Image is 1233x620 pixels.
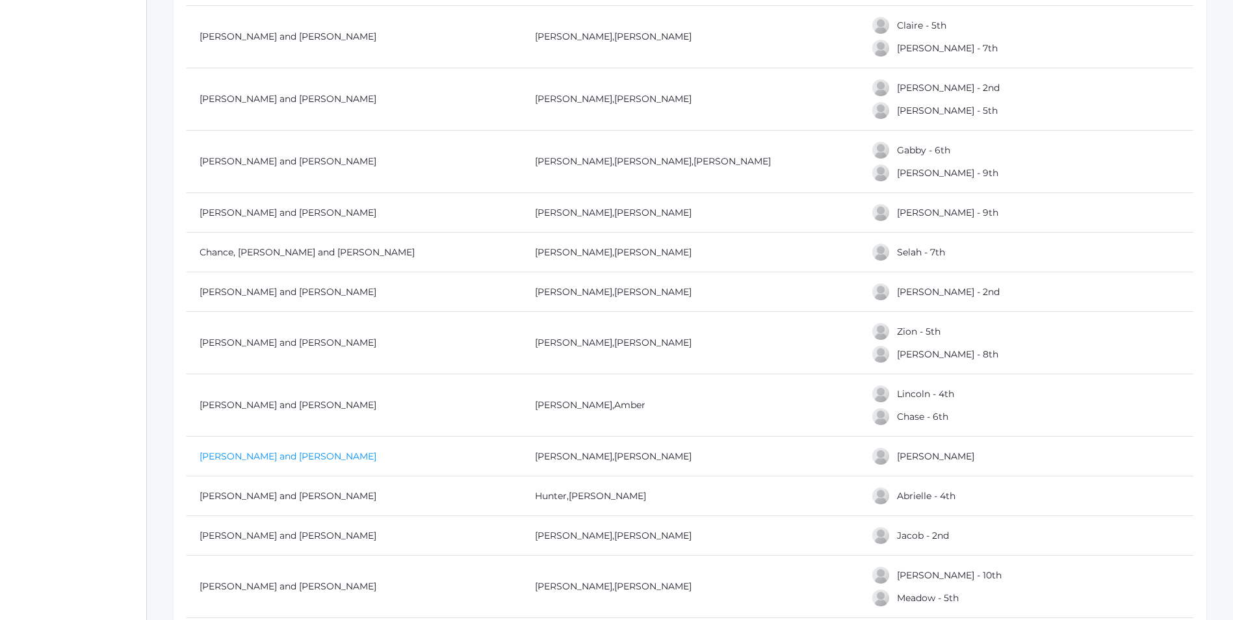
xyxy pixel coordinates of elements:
[871,526,890,545] div: Jacob Hjelm
[522,556,857,618] td: ,
[897,450,974,462] a: [PERSON_NAME]
[200,31,376,42] a: [PERSON_NAME] and [PERSON_NAME]
[200,337,376,348] a: [PERSON_NAME] and [PERSON_NAME]
[200,93,376,105] a: [PERSON_NAME] and [PERSON_NAME]
[871,384,890,404] div: Lincoln Farnes
[897,388,954,400] a: Lincoln - 4th
[614,155,692,167] a: [PERSON_NAME]
[522,272,857,312] td: ,
[897,167,998,179] a: [PERSON_NAME] - 9th
[200,450,376,462] a: [PERSON_NAME] and [PERSON_NAME]
[897,592,959,604] a: Meadow - 5th
[522,476,857,516] td: ,
[897,569,1002,581] a: [PERSON_NAME] - 10th
[522,131,857,193] td: , ,
[897,348,998,360] a: [PERSON_NAME] - 8th
[694,155,771,167] a: [PERSON_NAME]
[871,322,890,341] div: Zion Davenport
[614,93,692,105] a: [PERSON_NAME]
[897,82,1000,94] a: [PERSON_NAME] - 2nd
[200,246,415,258] a: Chance, [PERSON_NAME] and [PERSON_NAME]
[614,337,692,348] a: [PERSON_NAME]
[535,530,612,541] a: [PERSON_NAME]
[871,344,890,364] div: Presley Davenport
[897,411,948,422] a: Chase - 6th
[614,450,692,462] a: [PERSON_NAME]
[897,105,998,116] a: [PERSON_NAME] - 5th
[535,399,612,411] a: [PERSON_NAME]
[897,326,941,337] a: Zion - 5th
[871,242,890,262] div: Selah Chance
[535,490,567,502] a: Hunter
[535,31,612,42] a: [PERSON_NAME]
[897,246,945,258] a: Selah - 7th
[522,6,857,68] td: ,
[897,490,955,502] a: Abrielle - 4th
[522,233,857,272] td: ,
[871,16,890,35] div: Claire Baker
[897,42,998,54] a: [PERSON_NAME] - 7th
[871,38,890,58] div: Josey Baker
[871,203,890,222] div: Pierce Brozek
[614,286,692,298] a: [PERSON_NAME]
[871,565,890,585] div: Ryan Lawler
[200,155,376,167] a: [PERSON_NAME] and [PERSON_NAME]
[200,490,376,502] a: [PERSON_NAME] and [PERSON_NAME]
[569,490,646,502] a: [PERSON_NAME]
[614,31,692,42] a: [PERSON_NAME]
[614,399,645,411] a: Amber
[535,450,612,462] a: [PERSON_NAME]
[871,140,890,160] div: Gabby Brozek
[897,530,949,541] a: Jacob - 2nd
[871,282,890,302] div: Sullivan Clyne
[535,337,612,348] a: [PERSON_NAME]
[897,207,998,218] a: [PERSON_NAME] - 9th
[522,193,857,233] td: ,
[614,580,692,592] a: [PERSON_NAME]
[871,407,890,426] div: Chase Farnes
[897,286,1000,298] a: [PERSON_NAME] - 2nd
[200,530,376,541] a: [PERSON_NAME] and [PERSON_NAME]
[614,246,692,258] a: [PERSON_NAME]
[871,101,890,120] div: Josie Bassett
[200,286,376,298] a: [PERSON_NAME] and [PERSON_NAME]
[535,155,612,167] a: [PERSON_NAME]
[522,68,857,131] td: ,
[871,486,890,506] div: Abbie Hazen
[200,399,376,411] a: [PERSON_NAME] and [PERSON_NAME]
[535,207,612,218] a: [PERSON_NAME]
[522,516,857,556] td: ,
[614,207,692,218] a: [PERSON_NAME]
[897,144,950,156] a: Gabby - 6th
[871,78,890,97] div: Graham Bassett
[535,286,612,298] a: [PERSON_NAME]
[200,580,376,592] a: [PERSON_NAME] and [PERSON_NAME]
[522,437,857,476] td: ,
[535,93,612,105] a: [PERSON_NAME]
[522,312,857,374] td: ,
[871,163,890,183] div: Pierce Brozek
[535,580,612,592] a: [PERSON_NAME]
[871,588,890,608] div: Meadow Lawler
[614,530,692,541] a: [PERSON_NAME]
[522,374,857,437] td: ,
[871,446,890,466] div: Nolan Gagen
[200,207,376,218] a: [PERSON_NAME] and [PERSON_NAME]
[897,19,946,31] a: Claire - 5th
[535,246,612,258] a: [PERSON_NAME]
